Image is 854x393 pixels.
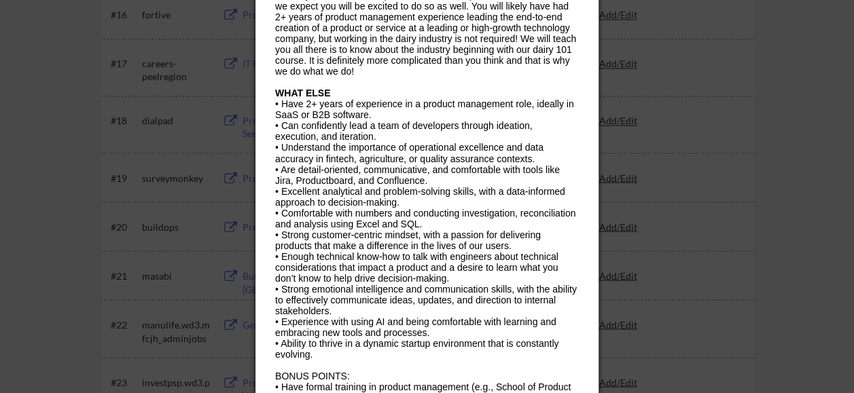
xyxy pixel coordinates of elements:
span: • Understand the importance of operational excellence and data accuracy in fintech, agriculture, ... [275,142,544,164]
span: • Experience with using AI and being comfortable with learning and embracing new tools and proces... [275,316,556,337]
b: WHAT ELSE [275,88,330,98]
span: • Can confidently lead a team of developers through ideation, execution, and iteration. [275,120,532,142]
span: • Strong emotional intelligence and communication skills, with the ability to effectively communi... [275,283,577,316]
span: • Strong customer-centric mindset, with a passion for delivering products that make a difference ... [275,229,541,250]
span: BONUS POINTS: [275,370,350,381]
span: • Enough technical know-how to talk with engineers about technical considerations that impact a p... [275,250,558,283]
span: • Excellent analytical and problem-solving skills, with a data-informed approach to decision-making. [275,185,565,207]
span: • Are detail-oriented, communicative, and comfortable with tools like Jira, Productboard, and Con... [275,164,560,185]
span: • Comfortable with numbers and conducting investigation, reconciliation and analysis using Excel ... [275,207,575,229]
span: • Have 2+ years of experience in a product management role, ideally in SaaS or B2B software. [275,98,574,120]
span: • Ability to thrive in a dynamic startup environment that is constantly evolving. [275,337,558,359]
